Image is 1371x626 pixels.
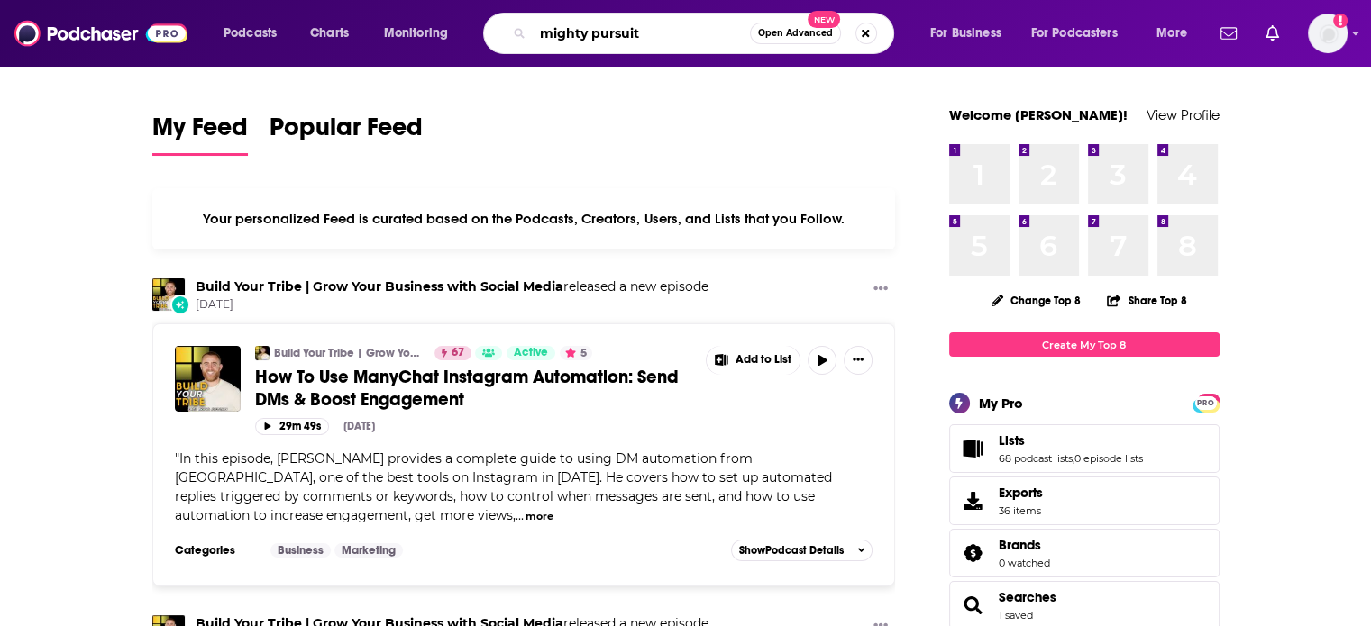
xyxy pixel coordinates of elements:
[1258,18,1286,49] a: Show notifications dropdown
[758,29,833,38] span: Open Advanced
[343,420,375,432] div: [DATE]
[310,21,349,46] span: Charts
[384,21,448,46] span: Monitoring
[1074,452,1143,465] a: 0 episode lists
[866,278,895,301] button: Show More Button
[1156,21,1187,46] span: More
[1308,14,1348,53] button: Show profile menu
[255,418,329,435] button: 29m 49s
[1144,19,1210,48] button: open menu
[175,346,241,412] img: How To Use ManyChat Instagram Automation: Send DMs & Boost Engagement
[152,278,185,311] img: Build Your Tribe | Grow Your Business with Social Media
[196,278,708,295] h3: released a new episode
[999,537,1050,553] a: Brands
[152,112,248,153] span: My Feed
[949,332,1220,357] a: Create My Top 8
[1195,396,1217,410] span: PRO
[371,19,471,48] button: open menu
[452,344,464,362] span: 67
[255,366,679,411] span: How To Use ManyChat Instagram Automation: Send DMs & Boost Engagement
[270,112,423,153] span: Popular Feed
[808,11,840,28] span: New
[949,476,1220,525] a: Exports
[999,432,1143,449] a: Lists
[211,19,300,48] button: open menu
[736,353,791,367] span: Add to List
[1333,14,1348,28] svg: Add a profile image
[979,395,1023,412] div: My Pro
[949,106,1128,123] a: Welcome [PERSON_NAME]!
[175,543,256,558] h3: Categories
[516,507,524,523] span: ...
[949,529,1220,577] span: Brands
[1147,106,1220,123] a: View Profile
[844,346,873,375] button: Show More Button
[1019,19,1144,48] button: open menu
[918,19,1024,48] button: open menu
[560,346,592,360] button: 5
[999,609,1033,621] a: 1 saved
[999,504,1043,517] span: 36 items
[999,485,1043,501] span: Exports
[1073,452,1074,465] span: ,
[274,346,423,360] a: Build Your Tribe | Grow Your Business with Social Media
[1308,14,1348,53] img: User Profile
[739,544,844,557] span: Show Podcast Details
[434,346,471,360] a: 67
[334,543,403,558] a: Marketing
[955,593,992,618] a: Searches
[152,112,248,156] a: My Feed
[500,13,911,54] div: Search podcasts, credits, & more...
[175,450,832,523] span: In this episode, [PERSON_NAME] provides a complete guide to using DM automation from [GEOGRAPHIC_...
[507,346,555,360] a: Active
[170,295,190,314] div: New Episode
[955,436,992,461] a: Lists
[955,540,992,566] a: Brands
[955,488,992,513] span: Exports
[514,344,548,362] span: Active
[270,543,331,558] a: Business
[255,346,270,360] img: Build Your Tribe | Grow Your Business with Social Media
[526,509,553,524] button: more
[999,537,1041,553] span: Brands
[1195,395,1217,409] a: PRO
[196,297,708,313] span: [DATE]
[270,112,423,156] a: Popular Feed
[224,21,277,46] span: Podcasts
[981,289,1092,312] button: Change Top 8
[298,19,360,48] a: Charts
[999,557,1050,569] a: 0 watched
[930,21,1001,46] span: For Business
[196,278,563,295] a: Build Your Tribe | Grow Your Business with Social Media
[750,23,841,44] button: Open AdvancedNew
[731,540,873,561] button: ShowPodcast Details
[175,450,832,523] span: "
[1213,18,1244,49] a: Show notifications dropdown
[1106,283,1187,318] button: Share Top 8
[533,19,750,48] input: Search podcasts, credits, & more...
[1308,14,1348,53] span: Logged in as NickG
[949,424,1220,473] span: Lists
[1031,21,1118,46] span: For Podcasters
[999,452,1073,465] a: 68 podcast lists
[152,188,896,249] div: Your personalized Feed is curated based on the Podcasts, Creators, Users, and Lists that you Follow.
[14,16,187,50] img: Podchaser - Follow, Share and Rate Podcasts
[999,432,1025,449] span: Lists
[707,346,800,375] button: Show More Button
[255,366,693,411] a: How To Use ManyChat Instagram Automation: Send DMs & Boost Engagement
[999,589,1056,605] a: Searches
